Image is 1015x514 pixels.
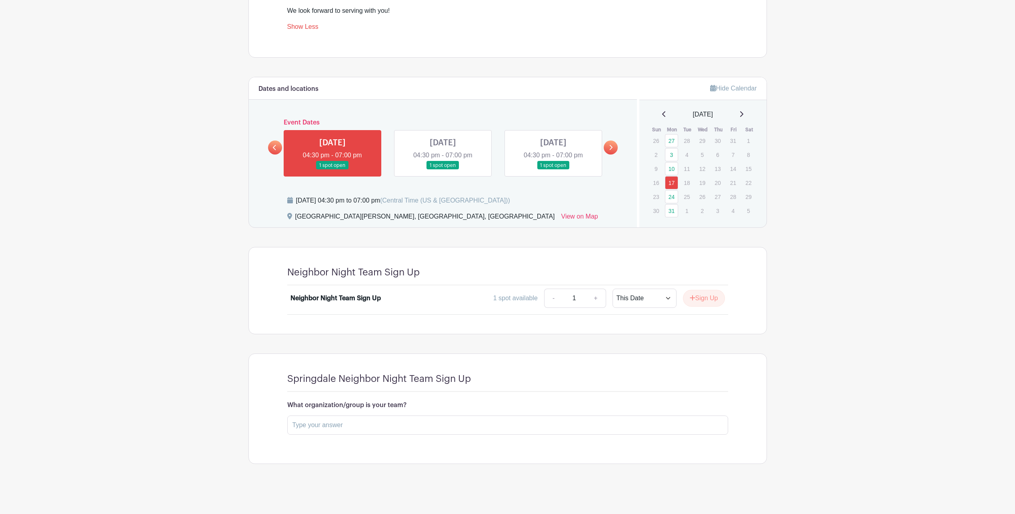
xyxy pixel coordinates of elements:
[586,289,606,308] a: +
[711,149,724,161] p: 6
[741,126,757,134] th: Sat
[727,191,740,203] p: 28
[742,191,755,203] p: 29
[742,163,755,175] p: 15
[693,110,713,119] span: [DATE]
[665,176,678,189] a: 17
[711,177,724,189] p: 20
[561,212,598,225] a: View on Map
[290,293,381,303] div: Neighbor Night Team Sign Up
[711,205,724,217] p: 3
[742,149,755,161] p: 8
[649,163,663,175] p: 9
[727,163,740,175] p: 14
[680,126,695,134] th: Tue
[295,212,555,225] div: [GEOGRAPHIC_DATA][PERSON_NAME], [GEOGRAPHIC_DATA], [GEOGRAPHIC_DATA]
[680,191,693,203] p: 25
[727,205,740,217] p: 4
[287,416,728,435] input: Type your answer
[649,177,663,189] p: 16
[665,134,678,147] a: 27
[258,85,318,93] h6: Dates and locations
[711,135,724,147] p: 30
[680,149,693,161] p: 4
[711,126,726,134] th: Thu
[649,149,663,161] p: 2
[727,177,740,189] p: 21
[287,23,318,33] a: Show Less
[696,205,709,217] p: 2
[287,402,728,409] h6: What organization/group is your team?
[665,162,678,175] a: 10
[493,293,538,303] div: 1 spot available
[680,135,693,147] p: 28
[649,205,663,217] p: 30
[695,126,711,134] th: Wed
[742,177,755,189] p: 22
[696,149,709,161] p: 5
[683,290,725,307] button: Sign Up
[742,205,755,217] p: 5
[649,126,665,134] th: Sun
[711,191,724,203] p: 27
[665,126,680,134] th: Mon
[287,267,420,278] h4: Neighbor Night Team Sign Up
[727,135,740,147] p: 31
[665,190,678,203] a: 24
[665,148,678,161] a: 3
[296,196,510,205] div: [DATE] 04:30 pm to 07:00 pm
[544,289,563,308] a: -
[696,191,709,203] p: 26
[287,373,471,385] h4: Springdale Neighbor Night Team Sign Up
[649,135,663,147] p: 26
[727,149,740,161] p: 7
[711,163,724,175] p: 13
[380,197,510,204] span: (Central Time (US & [GEOGRAPHIC_DATA]))
[696,163,709,175] p: 12
[726,126,742,134] th: Fri
[282,119,604,126] h6: Event Dates
[680,177,693,189] p: 18
[742,135,755,147] p: 1
[680,205,693,217] p: 1
[696,177,709,189] p: 19
[710,85,757,92] a: Hide Calendar
[649,191,663,203] p: 23
[696,135,709,147] p: 29
[680,163,693,175] p: 11
[665,204,678,217] a: 31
